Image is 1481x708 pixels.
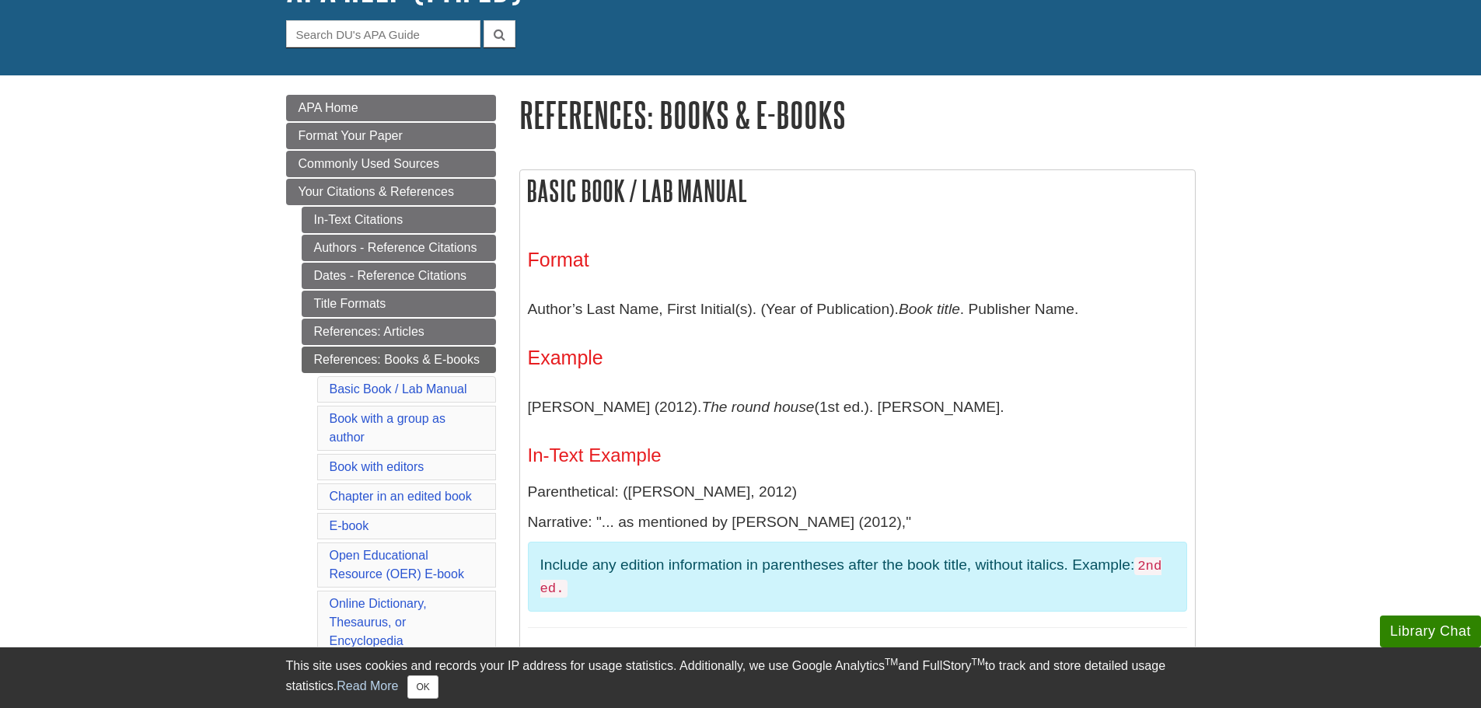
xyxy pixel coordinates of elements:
[330,460,424,473] a: Book with editors
[407,675,438,699] button: Close
[528,287,1187,332] p: Author’s Last Name, First Initial(s). (Year of Publication). . Publisher Name.
[302,207,496,233] a: In-Text Citations
[528,511,1187,534] p: Narrative: "... as mentioned by [PERSON_NAME] (2012),"
[330,549,464,581] a: Open Educational Resource (OER) E-book
[330,382,467,396] a: Basic Book / Lab Manual
[528,445,1187,466] h4: In-Text Example
[330,490,472,503] a: Chapter in an edited book
[299,101,358,114] span: APA Home
[528,249,1187,271] h3: Format
[302,263,496,289] a: Dates - Reference Citations
[885,657,898,668] sup: TM
[299,157,439,170] span: Commonly Used Sources
[330,412,445,444] a: Book with a group as author
[286,179,496,205] a: Your Citations & References
[299,185,454,198] span: Your Citations & References
[286,151,496,177] a: Commonly Used Sources
[528,385,1187,430] p: [PERSON_NAME] (2012). (1st ed.). [PERSON_NAME].
[330,597,427,647] a: Online Dictionary, Thesaurus, or Encyclopedia
[701,399,814,415] i: The round house
[528,481,1187,504] p: Parenthetical: ([PERSON_NAME], 2012)
[302,235,496,261] a: Authors - Reference Citations
[540,554,1175,599] p: Include any edition information in parentheses after the book title, without italics. Example:
[337,679,398,692] a: Read More
[302,347,496,373] a: References: Books & E-books
[1380,616,1481,647] button: Library Chat
[330,519,369,532] a: E-book
[286,95,496,121] a: APA Home
[302,291,496,317] a: Title Formats
[286,657,1196,699] div: This site uses cookies and records your IP address for usage statistics. Additionally, we use Goo...
[286,20,480,47] input: Search DU's APA Guide
[519,95,1196,134] h1: References: Books & E-books
[302,319,496,345] a: References: Articles
[972,657,985,668] sup: TM
[899,301,960,317] i: Book title
[520,170,1195,211] h2: Basic Book / Lab Manual
[299,129,403,142] span: Format Your Paper
[540,557,1162,598] code: 2nd ed.
[528,347,1187,369] h3: Example
[286,123,496,149] a: Format Your Paper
